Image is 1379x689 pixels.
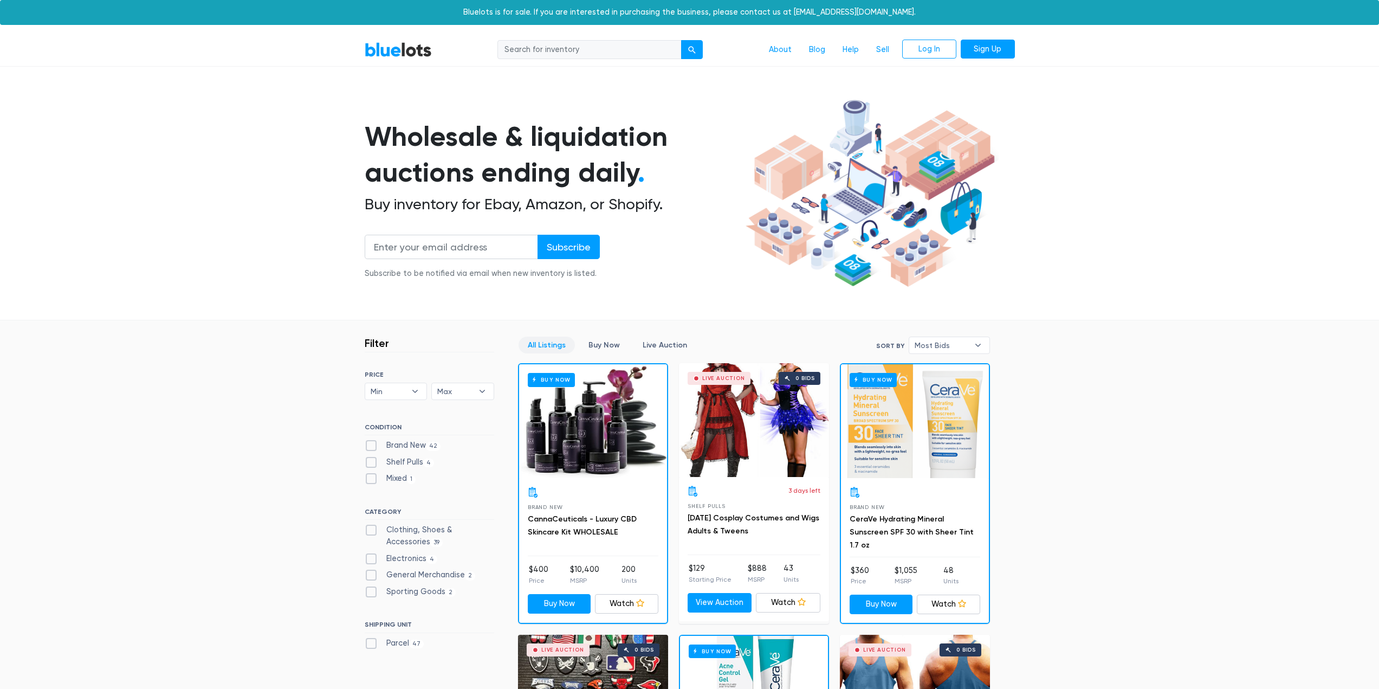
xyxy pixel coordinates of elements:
[579,337,629,353] a: Buy Now
[688,593,752,613] a: View Auction
[621,564,637,585] li: 200
[365,440,441,452] label: Brand New
[956,647,976,653] div: 0 bids
[834,40,867,60] a: Help
[365,473,416,485] label: Mixed
[519,337,575,353] a: All Listings
[967,337,989,353] b: ▾
[742,95,999,292] img: hero-ee84e7d0318cb26816c560f6b4441b76977f77a177738b4e94f68c95b2b83dbb.png
[851,576,869,586] p: Price
[784,575,799,584] p: Units
[365,235,538,259] input: Enter your email address
[365,638,424,649] label: Parcel
[784,563,799,584] li: 43
[702,376,745,381] div: Live Auction
[760,40,800,60] a: About
[595,594,658,614] a: Watch
[528,373,575,387] h6: Buy Now
[570,576,599,585] p: MSRP
[519,364,667,478] a: Buy Now
[841,364,989,478] a: Buy Now
[365,569,476,581] label: General Merchandise
[788,486,820,495] p: 3 days left
[541,647,584,653] div: Live Auction
[633,337,696,353] a: Live Auction
[621,576,637,585] p: Units
[917,595,980,614] a: Watch
[423,459,435,467] span: 4
[365,195,742,214] h2: Buy inventory for Ebay, Amazon, or Shopify.
[404,383,426,400] b: ▾
[688,513,819,536] a: [DATE] Cosplay Costumes and Wigs Adults & Tweens
[635,647,654,653] div: 0 bids
[876,341,904,351] label: Sort By
[365,119,742,191] h1: Wholesale & liquidation auctions ending daily
[850,514,974,550] a: CeraVe Hydrating Mineral Sunscreen SPF 30 with Sheer Tint 1.7 oz
[365,371,494,378] h6: PRICE
[426,442,441,450] span: 42
[851,565,869,587] li: $360
[365,524,494,548] label: Clothing, Shoes & Accessories
[850,373,897,387] h6: Buy Now
[365,423,494,435] h6: CONDITION
[365,586,456,598] label: Sporting Goods
[748,563,767,584] li: $888
[407,475,416,484] span: 1
[943,576,959,586] p: Units
[538,235,600,259] input: Subscribe
[850,504,885,510] span: Brand New
[689,575,731,584] p: Starting Price
[943,565,959,587] li: 48
[756,593,820,613] a: Watch
[426,555,438,564] span: 4
[748,575,767,584] p: MSRP
[529,564,548,585] li: $400
[365,337,389,350] h3: Filter
[365,553,438,565] label: Electronics
[497,40,682,60] input: Search for inventory
[465,571,476,580] span: 2
[679,363,829,477] a: Live Auction 0 bids
[800,40,834,60] a: Blog
[863,647,906,653] div: Live Auction
[365,621,494,633] h6: SHIPPING UNIT
[689,645,736,658] h6: Buy Now
[961,40,1015,59] a: Sign Up
[915,337,969,353] span: Most Bids
[528,514,637,537] a: CannaCeuticals - Luxury CBD Skincare Kit WHOLESALE
[371,383,406,400] span: Min
[688,503,726,509] span: Shelf Pulls
[409,640,424,648] span: 47
[895,565,917,587] li: $1,055
[365,508,494,520] h6: CATEGORY
[365,42,432,57] a: BlueLots
[430,538,443,547] span: 39
[850,595,913,614] a: Buy Now
[365,268,600,280] div: Subscribe to be notified via email when new inventory is listed.
[895,576,917,586] p: MSRP
[528,594,591,614] a: Buy Now
[445,588,456,597] span: 2
[638,156,645,189] span: .
[795,376,815,381] div: 0 bids
[529,576,548,585] p: Price
[437,383,473,400] span: Max
[570,564,599,585] li: $10,400
[902,40,956,59] a: Log In
[867,40,898,60] a: Sell
[471,383,494,400] b: ▾
[365,456,435,468] label: Shelf Pulls
[528,504,563,510] span: Brand New
[689,563,731,584] li: $129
